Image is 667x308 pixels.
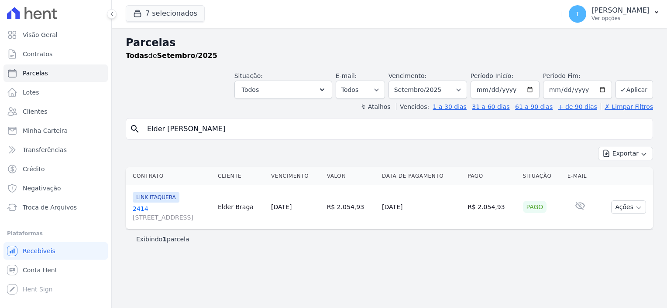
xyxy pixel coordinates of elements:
[133,204,211,222] a: 2414[STREET_ADDRESS]
[162,236,167,243] b: 1
[378,167,464,185] th: Data de Pagamento
[472,103,509,110] a: 31 a 60 dias
[3,26,108,44] a: Visão Geral
[23,50,52,58] span: Contratos
[234,81,332,99] button: Todos
[323,185,378,229] td: R$ 2.054,93
[23,126,68,135] span: Minha Carteira
[3,84,108,101] a: Lotes
[126,167,214,185] th: Contrato
[23,88,39,97] span: Lotes
[3,141,108,159] a: Transferências
[7,228,104,239] div: Plataformas
[23,203,77,212] span: Troca de Arquivos
[268,167,323,185] th: Vencimento
[242,85,259,95] span: Todos
[3,242,108,260] a: Recebíveis
[611,200,646,214] button: Ações
[615,80,653,99] button: Aplicar
[23,146,67,154] span: Transferências
[601,103,653,110] a: ✗ Limpar Filtros
[389,72,426,79] label: Vencimento:
[336,72,357,79] label: E-mail:
[214,185,268,229] td: Elder Braga
[126,35,653,51] h2: Parcelas
[361,103,390,110] label: ↯ Atalhos
[378,185,464,229] td: [DATE]
[591,15,650,22] p: Ver opções
[130,124,140,134] i: search
[133,192,179,203] span: LINK ITAQUERA
[23,107,47,116] span: Clientes
[133,213,211,222] span: [STREET_ADDRESS]
[3,261,108,279] a: Conta Hent
[515,103,553,110] a: 61 a 90 dias
[126,51,148,60] strong: Todas
[323,167,378,185] th: Valor
[519,167,564,185] th: Situação
[558,103,597,110] a: + de 90 dias
[543,71,612,81] label: Período Fim:
[271,203,292,210] a: [DATE]
[562,2,667,26] button: T [PERSON_NAME] Ver opções
[523,201,547,213] div: Pago
[23,247,55,255] span: Recebíveis
[433,103,467,110] a: 1 a 30 dias
[234,72,263,79] label: Situação:
[464,167,519,185] th: Pago
[23,266,57,274] span: Conta Hent
[591,6,650,15] p: [PERSON_NAME]
[3,160,108,178] a: Crédito
[3,179,108,197] a: Negativação
[3,122,108,139] a: Minha Carteira
[3,103,108,120] a: Clientes
[157,51,217,60] strong: Setembro/2025
[3,45,108,63] a: Contratos
[598,147,653,160] button: Exportar
[126,51,217,61] p: de
[3,199,108,216] a: Troca de Arquivos
[464,185,519,229] td: R$ 2.054,93
[23,69,48,78] span: Parcelas
[396,103,429,110] label: Vencidos:
[564,167,597,185] th: E-mail
[23,165,45,173] span: Crédito
[126,5,205,22] button: 7 selecionados
[136,235,189,244] p: Exibindo parcela
[23,30,58,39] span: Visão Geral
[471,72,513,79] label: Período Inicío:
[214,167,268,185] th: Cliente
[576,11,580,17] span: T
[3,64,108,82] a: Parcelas
[23,184,61,193] span: Negativação
[142,120,649,138] input: Buscar por nome do lote ou do cliente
